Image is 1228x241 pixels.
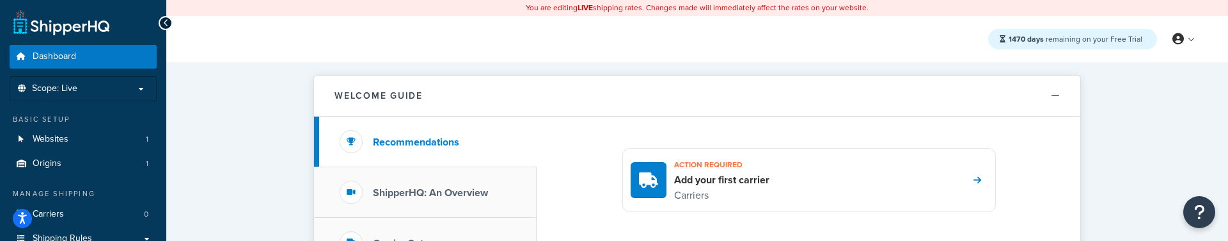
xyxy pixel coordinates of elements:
[10,128,157,151] a: Websites1
[10,203,157,226] a: Carriers0
[33,134,68,145] span: Websites
[1009,33,1142,45] span: remaining on your Free Trial
[146,134,148,145] span: 1
[10,203,157,226] li: Carriers
[674,173,769,187] h4: Add your first carrier
[373,137,459,148] h3: Recommendations
[10,188,157,199] div: Manage Shipping
[33,51,76,62] span: Dashboard
[33,158,61,169] span: Origins
[674,187,769,204] p: Carriers
[144,209,148,220] span: 0
[32,83,77,94] span: Scope: Live
[10,45,157,69] a: Dashboard
[578,2,593,13] b: LIVE
[335,91,423,101] h2: Welcome Guide
[146,158,148,169] span: 1
[10,128,157,151] li: Websites
[1183,196,1215,228] button: Open Resource Center
[1009,33,1044,45] strong: 1470 days
[10,152,157,176] a: Origins1
[33,209,64,220] span: Carriers
[314,76,1080,117] button: Welcome Guide
[373,187,488,199] h3: ShipperHQ: An Overview
[10,152,157,176] li: Origins
[674,156,769,173] h3: Action required
[10,114,157,125] div: Basic Setup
